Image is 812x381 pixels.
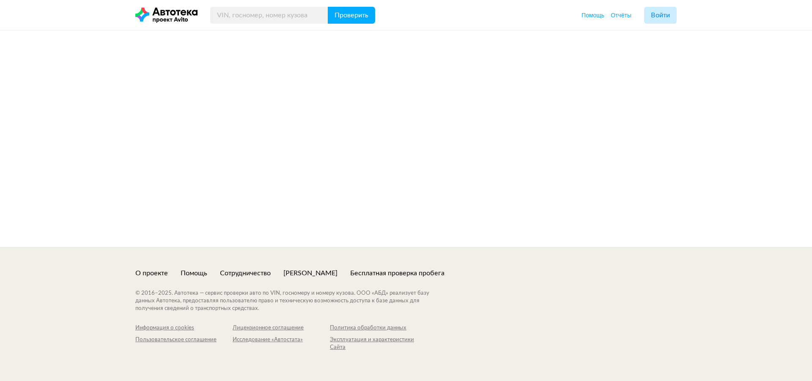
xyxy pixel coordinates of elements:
[644,7,677,24] button: Войти
[335,12,368,19] span: Проверить
[330,324,427,332] a: Политика обработки данных
[611,12,631,19] span: Отчёты
[651,12,670,19] span: Войти
[181,269,207,278] a: Помощь
[233,336,330,351] a: Исследование «Автостата»
[135,336,233,344] div: Пользовательское соглашение
[582,12,604,19] span: Помощь
[135,336,233,351] a: Пользовательское соглашение
[135,324,233,332] a: Информация о cookies
[210,7,328,24] input: VIN, госномер, номер кузова
[233,336,330,344] div: Исследование «Автостата»
[350,269,444,278] a: Бесплатная проверка пробега
[330,336,427,351] a: Эксплуатация и характеристики Сайта
[220,269,271,278] a: Сотрудничество
[135,269,168,278] a: О проекте
[582,11,604,19] a: Помощь
[233,324,330,332] a: Лицензионное соглашение
[283,269,337,278] a: [PERSON_NAME]
[611,11,631,19] a: Отчёты
[328,7,375,24] button: Проверить
[135,290,446,312] div: © 2016– 2025 . Автотека — сервис проверки авто по VIN, госномеру и номеру кузова. ООО «АБД» реали...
